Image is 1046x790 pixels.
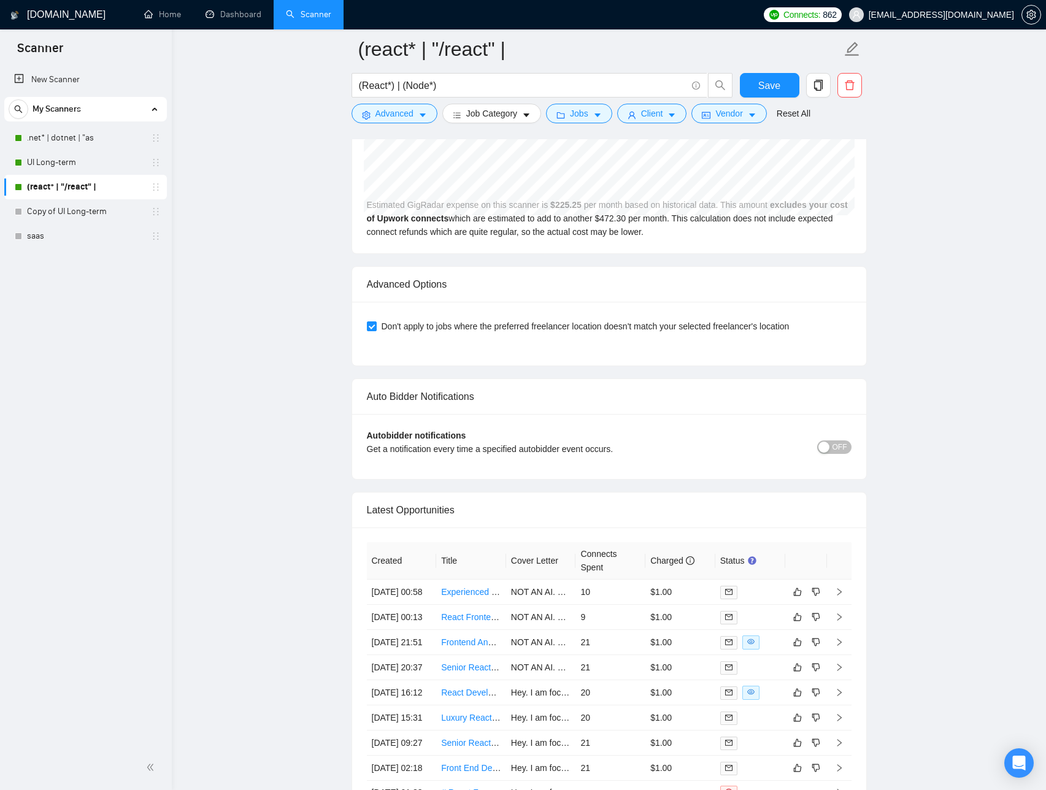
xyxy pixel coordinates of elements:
[691,104,766,123] button: idcardVendorcaret-down
[790,761,805,775] button: like
[725,764,733,772] span: mail
[725,739,733,746] span: mail
[441,587,731,597] a: Experienced Frontend Developer Needed for Tailwind CSS & React Projects
[27,150,144,175] a: UI Long-term
[838,80,861,91] span: delete
[645,731,715,756] td: $1.00
[593,110,602,120] span: caret-down
[758,78,780,93] span: Save
[367,705,437,731] td: [DATE] 15:31
[352,61,866,253] div: Estimated GigRadar expense on this scanner is per month based on historical data. This amount whi...
[702,110,710,120] span: idcard
[362,110,371,120] span: setting
[809,735,823,750] button: dislike
[793,688,802,697] span: like
[793,763,802,773] span: like
[740,73,799,98] button: Save
[1022,10,1040,20] span: setting
[151,207,161,217] span: holder
[812,688,820,697] span: dislike
[769,10,779,20] img: upwork-logo.png
[575,605,645,630] td: 9
[436,630,506,655] td: Frontend Analyst for React/Next.js - API and Endpoint Analysis
[790,635,805,650] button: like
[436,605,506,630] td: React Frontend Professional
[367,379,852,414] div: Auto Bidder Notifications
[441,738,766,748] a: Senior React/TypeScript Web Developer (Lead Role, Long-Term) – [DOMAIN_NAME]
[844,41,860,57] span: edit
[715,107,742,120] span: Vendor
[367,442,731,456] div: Get a notification every time a specified autobidder event occurs.
[835,663,844,672] span: right
[806,73,831,98] button: copy
[823,8,836,21] span: 862
[812,713,820,723] span: dislike
[645,580,715,605] td: $1.00
[793,637,802,647] span: like
[575,731,645,756] td: 21
[747,638,755,645] span: eye
[790,735,805,750] button: like
[793,713,802,723] span: like
[747,555,758,566] div: Tooltip anchor
[812,738,820,748] span: dislike
[835,638,844,646] span: right
[14,67,157,92] a: New Scanner
[575,756,645,781] td: 21
[441,637,679,647] a: Frontend Analyst for React/Next.js - API and Endpoint Analysis
[835,588,844,596] span: right
[709,80,732,91] span: search
[286,9,331,20] a: searchScanner
[442,104,541,123] button: barsJob Categorycaret-down
[725,588,733,596] span: mail
[793,738,802,748] span: like
[441,612,550,622] a: React Frontend Professional
[812,587,820,597] span: dislike
[645,605,715,630] td: $1.00
[783,8,820,21] span: Connects:
[375,107,413,120] span: Advanced
[575,630,645,655] td: 21
[852,10,861,19] span: user
[575,655,645,680] td: 21
[367,493,852,527] div: Latest Opportunities
[617,104,687,123] button: userClientcaret-down
[835,764,844,772] span: right
[151,158,161,167] span: holder
[715,542,785,580] th: Status
[812,662,820,672] span: dislike
[790,585,805,599] button: like
[835,613,844,621] span: right
[151,231,161,241] span: holder
[777,107,810,120] a: Reset All
[441,688,736,697] a: React Developer for Custom Dashboard Table (Notion-style, using UntitledUI)
[807,80,830,91] span: copy
[575,580,645,605] td: 10
[645,756,715,781] td: $1.00
[418,110,427,120] span: caret-down
[790,660,805,675] button: like
[748,110,756,120] span: caret-down
[151,133,161,143] span: holder
[686,556,694,565] span: info-circle
[367,605,437,630] td: [DATE] 00:13
[7,39,73,65] span: Scanner
[27,199,144,224] a: Copy of UI Long-term
[151,182,161,192] span: holder
[436,542,506,580] th: Title
[809,761,823,775] button: dislike
[641,107,663,120] span: Client
[835,713,844,722] span: right
[367,630,437,655] td: [DATE] 21:51
[367,431,466,440] b: Autobidder notifications
[809,685,823,700] button: dislike
[146,761,158,773] span: double-left
[812,763,820,773] span: dislike
[725,689,733,696] span: mail
[367,200,848,223] b: excludes your cost of Upwork connects
[359,78,686,93] input: Search Freelance Jobs...
[1021,5,1041,25] button: setting
[725,664,733,671] span: mail
[708,73,733,98] button: search
[436,580,506,605] td: Experienced Frontend Developer Needed for Tailwind CSS & React Projects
